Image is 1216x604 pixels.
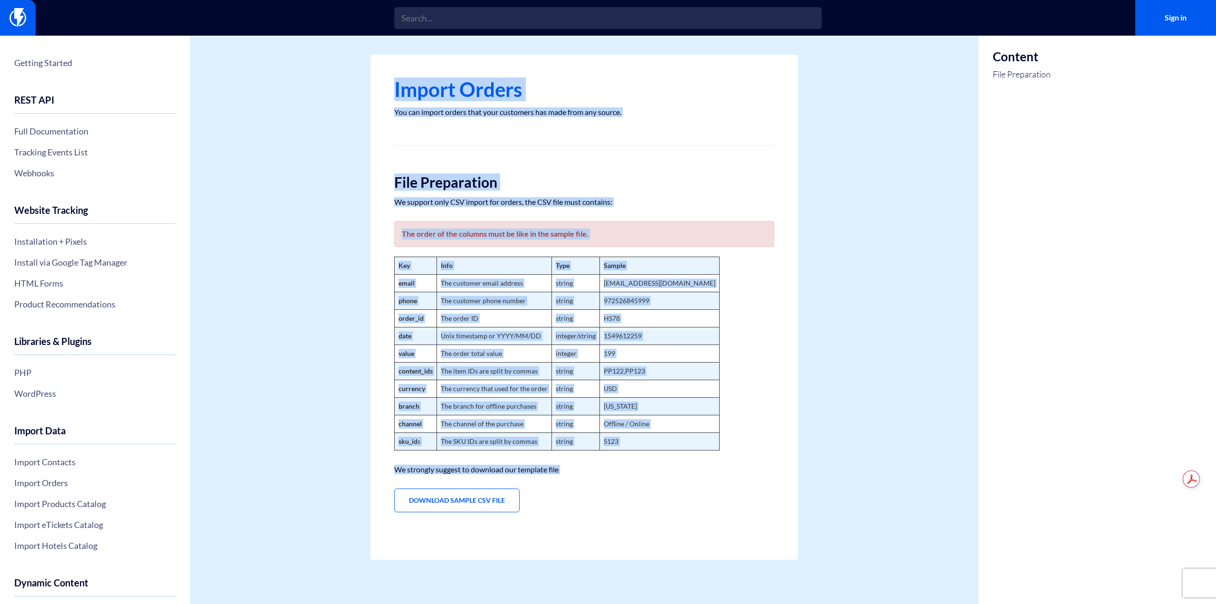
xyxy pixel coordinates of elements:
a: Tracking Events List [14,144,176,160]
strong: currency [399,384,425,393]
h4: REST API [14,95,176,114]
a: Import Orders [14,475,176,491]
td: The item IDs are split by commas [437,363,552,380]
a: WordPress [14,385,176,402]
td: The branch for offline purchases [437,398,552,415]
td: string [552,433,600,451]
strong: date [399,332,411,340]
a: Import Products Catalog [14,496,176,512]
a: Download Sample CSV File [394,489,520,512]
a: Install via Google Tag Manager [14,254,176,270]
h4: Import Data [14,425,176,444]
a: Product Recommendations [14,296,176,312]
strong: phone [399,297,417,305]
td: The currency that used for the order [437,380,552,398]
strong: Sample [604,261,626,269]
td: 1549612259 [600,327,720,345]
strong: Type [556,261,570,269]
a: Import Contacts [14,454,176,470]
p: We strongly suggest to download our template file [394,465,774,474]
td: PP122,PP123 [600,363,720,380]
td: The channel of the purchase [437,415,552,433]
td: The order ID [437,310,552,327]
strong: branch [399,402,419,410]
td: HS78 [600,310,720,327]
h3: Content [993,50,1051,64]
td: string [552,275,600,292]
a: PHP [14,364,176,381]
td: 199 [600,345,720,363]
a: Full Documentation [14,123,176,139]
h4: Website Tracking [14,205,176,224]
strong: Key [399,261,410,269]
td: integer [552,345,600,363]
td: 972526845999 [600,292,720,310]
td: S123 [600,433,720,451]
a: Installation + Pixels [14,233,176,249]
strong: email [399,279,415,287]
td: string [552,310,600,327]
td: string [552,415,600,433]
td: The SKU IDs are split by commas [437,433,552,451]
input: Search... [394,7,822,29]
h2: File Preparation [394,174,774,190]
a: HTML Forms [14,275,176,291]
a: Webhooks [14,165,176,181]
p: You can import orders that your customers has made from any source. [394,107,774,117]
td: [US_STATE] [600,398,720,415]
strong: content_ids [399,367,433,375]
td: Offline / Online [600,415,720,433]
td: USD [600,380,720,398]
td: string [552,363,600,380]
strong: sku_id [399,437,418,445]
td: Unix timestamp or YYYY/MM/DD [437,327,552,345]
td: s [395,433,437,451]
h4: Dynamic Content [14,577,176,596]
td: string [552,380,600,398]
strong: value [399,349,414,357]
a: Import eTickets Catalog [14,517,176,533]
td: integer/string [552,327,600,345]
td: string [552,398,600,415]
a: File Preparation [993,68,1051,81]
strong: channel [399,420,422,428]
h1: Import Orders [394,78,774,100]
td: The customer email address [437,275,552,292]
a: Import Hotels Catalog [14,537,176,554]
strong: order_id [399,314,424,322]
p: We support only CSV import for orders, the CSV file must contains: [394,197,774,207]
td: [EMAIL_ADDRESS][DOMAIN_NAME] [600,275,720,292]
td: The customer phone number [437,292,552,310]
td: string [552,292,600,310]
b: The order of the columns must be like in the sample file. [402,229,589,238]
strong: Info [441,261,453,269]
a: Getting Started [14,55,176,71]
td: The order total value [437,345,552,363]
h4: Libraries & Plugins [14,336,176,355]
